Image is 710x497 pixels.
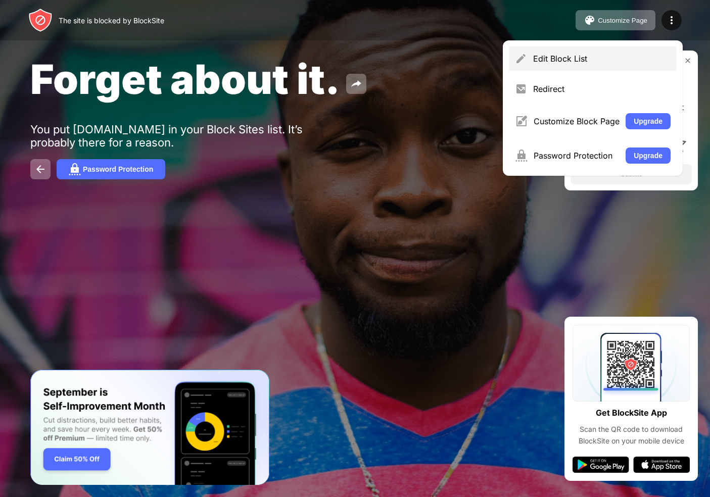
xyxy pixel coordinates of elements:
[684,57,692,65] img: rate-us-close.svg
[576,10,655,30] button: Customize Page
[28,8,53,32] img: header-logo.svg
[59,16,164,25] div: The site is blocked by BlockSite
[515,150,528,162] img: menu-password.svg
[596,406,667,420] div: Get BlockSite App
[598,17,647,24] div: Customize Page
[34,163,46,175] img: back.svg
[533,84,671,94] div: Redirect
[573,325,690,402] img: qrcode.svg
[666,14,678,26] img: menu-icon.svg
[515,53,527,65] img: menu-pencil.svg
[573,424,690,446] div: Scan the QR code to download BlockSite on your mobile device
[83,165,153,173] div: Password Protection
[534,116,620,126] div: Customize Block Page
[584,14,596,26] img: pallet.svg
[533,54,671,64] div: Edit Block List
[30,370,269,485] iframe: Banner
[534,151,620,161] div: Password Protection
[350,78,362,90] img: share.svg
[626,147,671,164] button: Upgrade
[69,163,81,175] img: password.svg
[30,123,343,149] div: You put [DOMAIN_NAME] in your Block Sites list. It’s probably there for a reason.
[573,457,629,473] img: google-play.svg
[626,113,671,129] button: Upgrade
[633,457,690,473] img: app-store.svg
[57,159,165,179] button: Password Protection
[515,83,527,95] img: menu-redirect.svg
[30,55,340,104] span: Forget about it.
[515,115,528,127] img: menu-customize.svg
